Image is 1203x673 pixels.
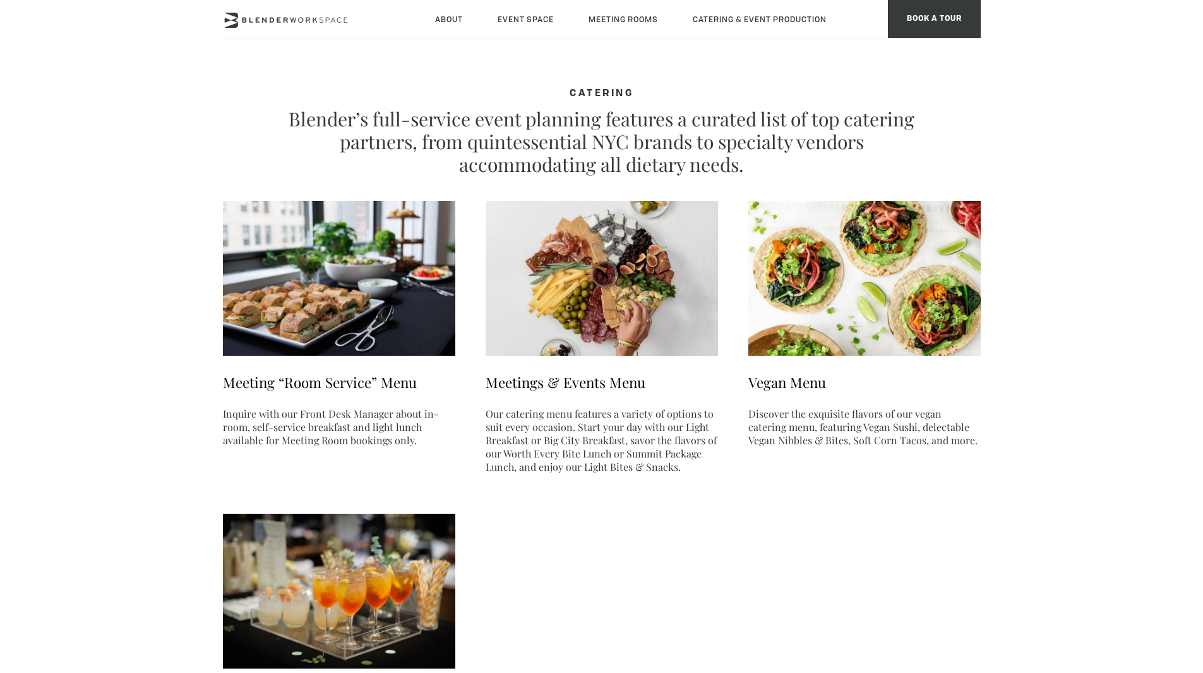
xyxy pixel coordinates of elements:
[486,373,645,392] a: Meetings & Events Menu
[486,407,718,473] p: Our catering menu features a variety of options to suit every occasion. Start your day with our L...
[223,407,455,447] p: Inquire with our Front Desk Manager about in-room, self-service breakfast and light lunch availab...
[286,107,918,176] p: Blender’s full-service event planning features a curated list of top catering partners, from quin...
[748,373,826,392] a: Vegan Menu
[286,88,918,100] h4: CATERING
[223,373,417,392] a: Meeting “Room Service” Menu
[748,407,981,447] p: Discover the exquisite flavors of our vegan catering menu, featuring Vegan Sushi, delectable Vega...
